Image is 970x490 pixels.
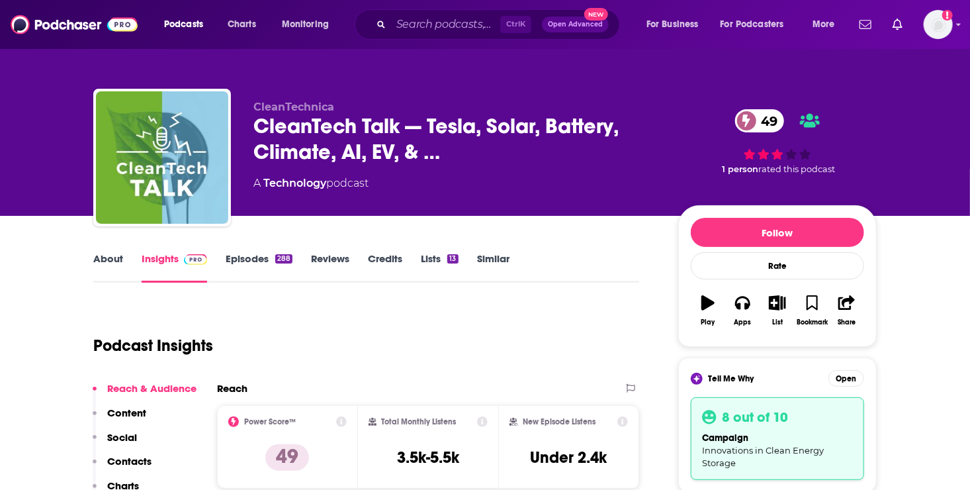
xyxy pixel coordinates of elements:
span: New [584,8,608,21]
button: open menu [155,14,220,35]
h1: Podcast Insights [93,336,213,356]
img: tell me why sparkle [693,375,701,383]
a: Episodes288 [226,252,292,283]
span: 49 [748,109,785,132]
button: open menu [803,14,852,35]
a: Lists13 [421,252,458,283]
h2: Total Monthly Listens [382,417,457,426]
span: More [813,15,835,34]
a: Reviews [311,252,349,283]
span: campaign [702,432,748,444]
svg: Add a profile image [942,10,953,21]
div: 49 1 personrated this podcast [678,101,877,183]
p: Content [107,407,146,419]
div: Play [701,318,715,326]
input: Search podcasts, credits, & more... [391,14,500,35]
div: 13 [447,254,458,264]
button: open menu [637,14,715,35]
button: Open AdvancedNew [542,17,609,32]
p: Social [107,431,137,444]
a: Charts [219,14,264,35]
h2: Power Score™ [244,417,296,426]
button: Share [830,287,864,334]
div: List [772,318,783,326]
a: Similar [477,252,509,283]
span: Logged in as roneledotsonRAD [924,10,953,39]
div: Rate [691,252,864,279]
a: Technology [263,177,326,189]
h3: 3.5k-5.5k [397,448,459,467]
button: Play [691,287,725,334]
p: Contacts [107,455,152,467]
a: Credits [368,252,402,283]
button: Social [93,431,137,456]
button: Show profile menu [924,10,953,39]
a: 49 [735,109,785,132]
span: Charts [228,15,256,34]
h2: Reach [217,382,247,395]
img: Podchaser - Follow, Share and Rate Podcasts [11,12,138,37]
h3: 8 out of 10 [722,409,788,426]
a: Show notifications dropdown [854,13,877,36]
span: For Business [646,15,699,34]
button: open menu [273,14,346,35]
button: Open [828,370,864,387]
span: Podcasts [164,15,203,34]
div: A podcast [253,175,369,191]
span: Open Advanced [548,21,603,28]
span: Tell Me Why [708,373,754,384]
button: Bookmark [795,287,829,334]
span: Innovations in Clean Energy Storage [702,445,824,468]
p: 49 [265,444,309,471]
span: Monitoring [282,15,329,34]
h2: New Episode Listens [523,417,595,426]
h3: Under 2.4k [531,448,607,467]
span: For Podcasters [721,15,784,34]
button: open menu [712,14,803,35]
p: Reach & Audience [107,382,197,395]
button: Apps [725,287,760,334]
div: 288 [275,254,292,264]
img: Podchaser Pro [184,254,207,265]
div: Share [838,318,856,326]
div: Search podcasts, credits, & more... [367,9,633,40]
img: User Profile [924,10,953,39]
div: Apps [734,318,752,326]
a: InsightsPodchaser Pro [142,252,207,283]
img: CleanTech Talk — Tesla, Solar, Battery, Climate, AI, EV, & Other Tech News & Analysis [96,91,228,224]
button: Reach & Audience [93,382,197,407]
div: Bookmark [797,318,828,326]
button: Contacts [93,455,152,479]
span: 1 person [722,164,758,174]
button: List [760,287,795,334]
a: Show notifications dropdown [887,13,908,36]
span: rated this podcast [758,164,835,174]
span: Ctrl K [500,16,531,33]
a: About [93,252,123,283]
button: Content [93,407,146,431]
button: Follow [691,218,864,247]
span: CleanTechnica [253,101,334,113]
